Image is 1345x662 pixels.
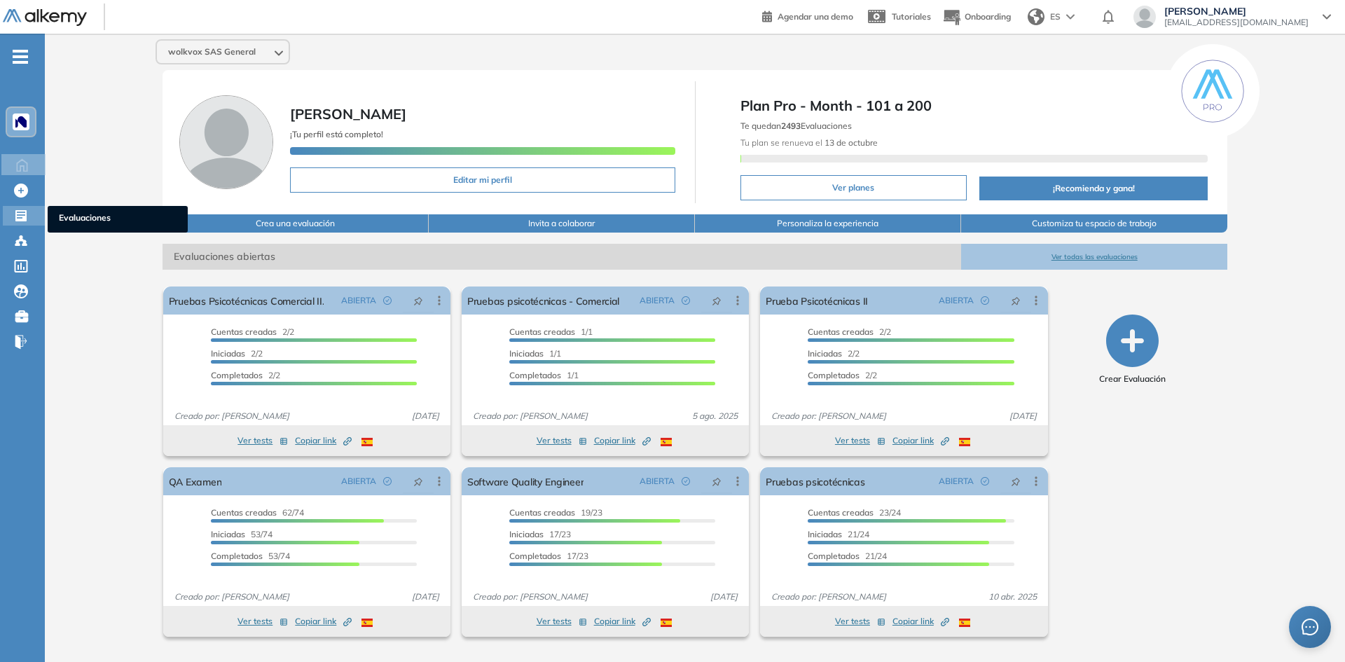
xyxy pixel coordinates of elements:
[712,476,722,487] span: pushpin
[594,613,651,630] button: Copiar link
[211,551,290,561] span: 53/74
[211,348,263,359] span: 2/2
[808,370,860,380] span: Completados
[383,477,392,485] span: check-circle
[808,551,860,561] span: Completados
[808,551,887,561] span: 21/24
[661,619,672,627] img: ESP
[406,591,445,603] span: [DATE]
[509,551,561,561] span: Completados
[467,467,584,495] a: Software Quality Engineer
[211,529,245,539] span: Iniciadas
[1000,289,1031,312] button: pushpin
[695,214,961,233] button: Personaliza la experiencia
[295,613,352,630] button: Copiar link
[361,438,373,446] img: ESP
[509,348,544,359] span: Iniciadas
[808,529,869,539] span: 21/24
[169,591,295,603] span: Creado por: [PERSON_NAME]
[509,370,561,380] span: Completados
[211,326,277,337] span: Cuentas creadas
[835,613,885,630] button: Ver tests
[594,434,651,447] span: Copiar link
[740,95,1208,116] span: Plan Pro - Month - 101 a 200
[1066,14,1075,20] img: arrow
[413,295,423,306] span: pushpin
[509,529,571,539] span: 17/23
[237,432,288,449] button: Ver tests
[766,591,892,603] span: Creado por: [PERSON_NAME]
[762,7,853,24] a: Agendar una demo
[509,326,575,337] span: Cuentas creadas
[939,475,974,488] span: ABIERTA
[701,470,732,492] button: pushpin
[467,410,593,422] span: Creado por: [PERSON_NAME]
[211,326,294,337] span: 2/2
[640,475,675,488] span: ABIERTA
[169,410,295,422] span: Creado por: [PERSON_NAME]
[169,467,222,495] a: QA Examen
[211,370,280,380] span: 2/2
[290,129,383,139] span: ¡Tu perfil está completo!
[509,507,575,518] span: Cuentas creadas
[403,470,434,492] button: pushpin
[740,175,967,200] button: Ver planes
[537,613,587,630] button: Ver tests
[163,214,429,233] button: Crea una evaluación
[594,432,651,449] button: Copiar link
[1000,470,1031,492] button: pushpin
[740,120,852,131] span: Te quedan Evaluaciones
[429,214,695,233] button: Invita a colaborar
[965,11,1011,22] span: Onboarding
[341,294,376,307] span: ABIERTA
[979,177,1208,200] button: ¡Recomienda y gana!
[892,434,949,447] span: Copiar link
[712,295,722,306] span: pushpin
[1050,11,1061,23] span: ES
[59,212,177,227] span: Evaluaciones
[341,475,376,488] span: ABIERTA
[1164,6,1309,17] span: [PERSON_NAME]
[361,619,373,627] img: ESP
[179,95,273,189] img: Foto de perfil
[594,615,651,628] span: Copiar link
[661,438,672,446] img: ESP
[808,507,901,518] span: 23/24
[892,613,949,630] button: Copiar link
[403,289,434,312] button: pushpin
[295,434,352,447] span: Copiar link
[383,296,392,305] span: check-circle
[13,55,28,58] i: -
[959,619,970,627] img: ESP
[509,370,579,380] span: 1/1
[406,410,445,422] span: [DATE]
[413,476,423,487] span: pushpin
[981,296,989,305] span: check-circle
[682,477,690,485] span: check-circle
[942,2,1011,32] button: Onboarding
[822,137,878,148] b: 13 de octubre
[211,529,273,539] span: 53/74
[290,105,406,123] span: [PERSON_NAME]
[467,591,593,603] span: Creado por: [PERSON_NAME]
[808,348,842,359] span: Iniciadas
[169,287,324,315] a: Pruebas Psicotécnicas Comercial II.
[766,467,864,495] a: Pruebas psicotécnicas
[295,432,352,449] button: Copiar link
[1302,619,1318,635] span: message
[1011,295,1021,306] span: pushpin
[892,615,949,628] span: Copiar link
[1099,373,1166,385] span: Crear Evaluación
[290,167,675,193] button: Editar mi perfil
[766,410,892,422] span: Creado por: [PERSON_NAME]
[939,294,974,307] span: ABIERTA
[211,507,304,518] span: 62/74
[211,370,263,380] span: Completados
[509,551,588,561] span: 17/23
[808,507,874,518] span: Cuentas creadas
[740,137,878,148] span: Tu plan se renueva el
[211,348,245,359] span: Iniciadas
[983,591,1042,603] span: 10 abr. 2025
[237,613,288,630] button: Ver tests
[1028,8,1044,25] img: world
